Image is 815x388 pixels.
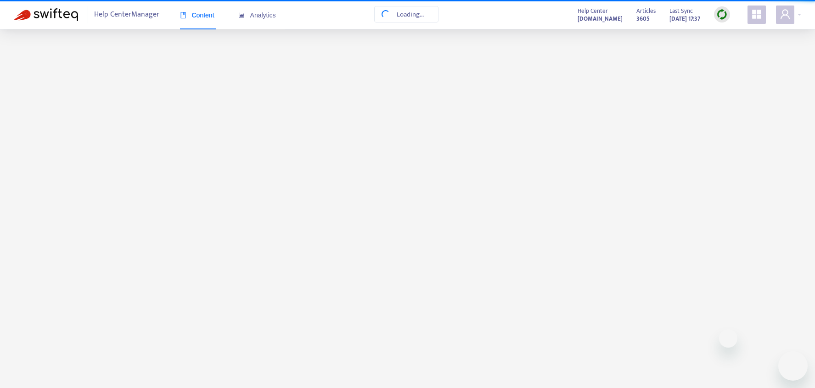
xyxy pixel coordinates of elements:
iframe: Close message [719,329,737,348]
span: appstore [751,9,762,20]
span: Help Center [578,6,608,16]
iframe: Button to launch messaging window [778,351,808,381]
img: sync.dc5367851b00ba804db3.png [716,9,728,20]
span: Last Sync [669,6,693,16]
span: Content [180,11,214,19]
strong: [DOMAIN_NAME] [578,14,623,24]
strong: 3605 [636,14,650,24]
span: Help Center Manager [94,6,159,23]
span: Articles [636,6,656,16]
span: Analytics [238,11,276,19]
img: Swifteq [14,8,78,21]
strong: [DATE] 17:37 [669,14,700,24]
a: [DOMAIN_NAME] [578,13,623,24]
span: area-chart [238,12,245,18]
span: book [180,12,186,18]
span: user [780,9,791,20]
